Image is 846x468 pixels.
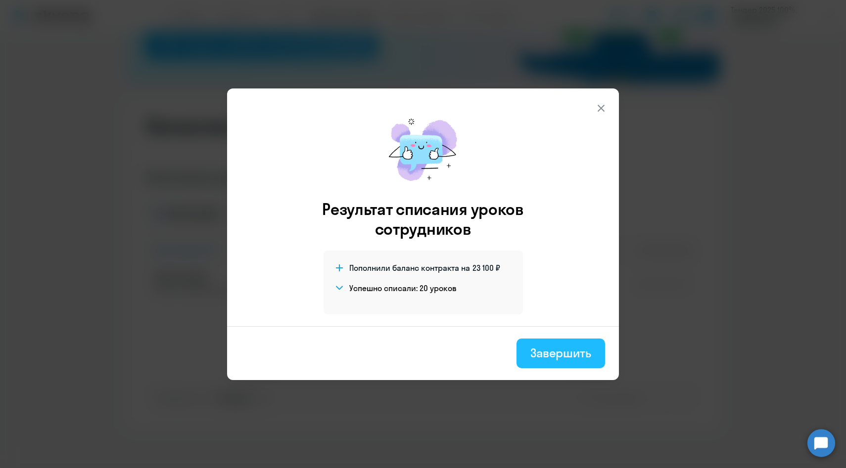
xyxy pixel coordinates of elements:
div: Завершить [530,345,591,361]
img: mirage-message.png [378,108,468,191]
h4: Успешно списали: 20 уроков [349,283,457,294]
span: Пополнили баланс контракта на [349,262,470,273]
h3: Результат списания уроков сотрудников [309,199,537,239]
span: 23 100 ₽ [472,262,500,273]
button: Завершить [517,339,605,368]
